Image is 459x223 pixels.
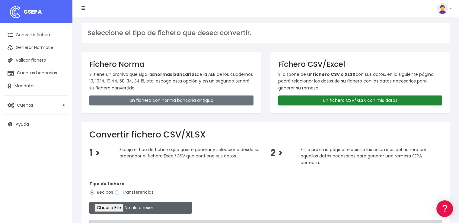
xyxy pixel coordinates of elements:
span: Cuenta [17,102,33,108]
a: Problemas habituales [6,86,115,95]
label: Recibos [89,189,113,196]
label: Transferencias [114,189,154,196]
div: Programadores [6,145,115,151]
span: 1 > [89,147,100,160]
a: POWERED BY ENCHANT [83,174,116,180]
a: Cuentas bancarias [3,67,69,79]
a: General [6,130,115,139]
a: Perfiles de empresas [6,105,115,114]
a: Convertir fichero [3,29,69,41]
h3: Seleccione el tipo de fichero que desea convertir. [88,29,444,37]
a: Generar Norma58 [3,41,69,54]
span: 2 > [270,147,282,160]
a: Videotutoriales [6,95,115,105]
span: Ayuda [16,121,29,127]
a: Información general [6,51,115,61]
div: Información general [6,42,115,48]
div: Convertir ficheros [6,67,115,73]
h3: Fichero Norma [89,60,253,69]
a: Un fichero con norma bancaria antiguo [89,95,253,105]
div: Facturación [6,120,115,126]
a: Validar fichero [3,54,69,67]
a: Cuenta [3,99,69,111]
h2: Convertir fichero CSV/XLSX [89,130,442,140]
a: Un fichero CSV/XLSX con mis datos [278,95,442,105]
a: API [6,154,115,164]
a: Formatos [6,76,115,86]
p: Si dispone de un con sus datos, en la siguiente página podrá relacionar los datos de su fichero c... [278,71,442,91]
strong: fichero CSV o XLSX [313,71,355,77]
strong: Tipo de fichero [89,181,125,187]
p: Si tiene un archivo que siga las de la AEB de los cuadernos 19, 19.14, 19.44, 58, 34, 34.15, etc.... [89,71,253,91]
span: CSEPA [24,8,42,15]
a: Mandatos [3,80,69,92]
a: Ayuda [3,118,69,131]
span: En la próxima página relacione las columnas del fichero con aquellos datos necesarios para genera... [300,146,427,165]
span: Escoja el tipo de fichero que quiere generar y seleccione desde su ordenador el fichero Excel/CSV... [120,146,260,159]
img: profile [437,3,448,14]
button: Contáctanos [6,162,115,172]
img: logo [8,5,23,20]
strong: normas bancarias [154,71,197,77]
h3: Fichero CSV/Excel [278,60,442,69]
